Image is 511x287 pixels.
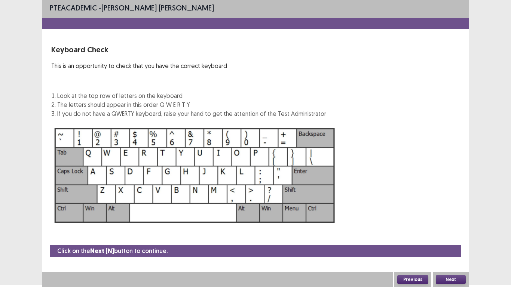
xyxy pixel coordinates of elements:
[50,2,214,13] p: - [PERSON_NAME] [PERSON_NAME]
[57,109,326,118] li: If you do not have a QWERTY keyboard, raise your hand to get the attention of the Test Administrator
[436,275,466,284] button: Next
[397,275,428,284] button: Previous
[57,100,326,109] li: The letters should appear in this order Q W E R T Y
[51,61,326,70] p: This is an opportunity to check that you have the correct keyboard
[57,246,168,256] p: Click on the button to continue.
[51,44,326,55] p: Keyboard Check
[51,124,339,227] img: Keyboard Image
[90,247,114,255] strong: Next (N)
[50,3,97,12] span: PTE academic
[57,91,326,100] li: Look at the top row of letters on the keyboard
